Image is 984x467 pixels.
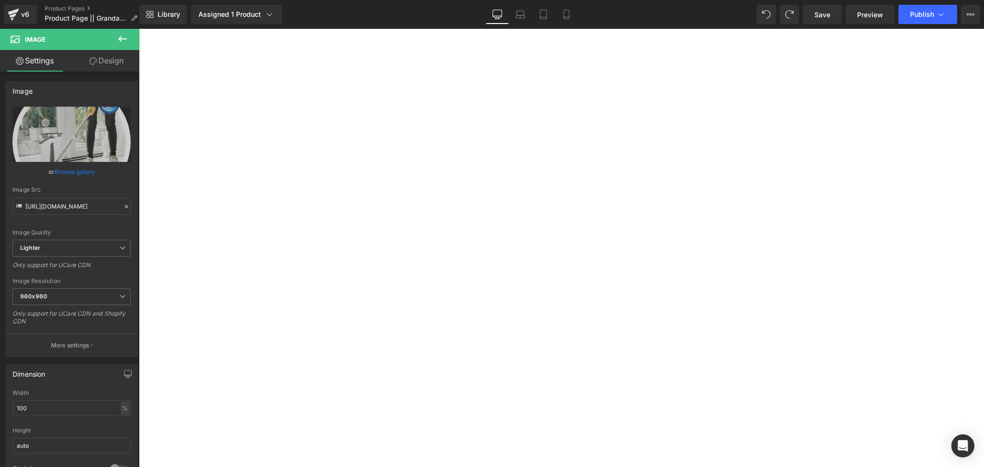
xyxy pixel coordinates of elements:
div: % [121,402,129,415]
button: Undo [757,5,776,24]
div: Width [12,390,131,396]
a: Mobile [555,5,578,24]
div: v6 [19,8,31,21]
button: More settings [6,334,137,356]
div: or [12,167,131,177]
div: Only support for UCare CDN and Shopify CDN [12,310,131,332]
span: Library [158,10,180,19]
div: Only support for UCare CDN [12,261,131,275]
span: Product Page || Grandad || [45,14,127,22]
a: Preview [846,5,895,24]
span: Save [814,10,830,20]
a: Tablet [532,5,555,24]
b: Lighter [20,244,40,251]
a: Desktop [486,5,509,24]
div: Image [12,82,33,95]
a: v6 [4,5,37,24]
span: Publish [910,11,934,18]
a: Design [72,50,141,72]
input: auto [12,400,131,416]
span: Preview [857,10,883,20]
input: auto [12,438,131,454]
a: Laptop [509,5,532,24]
input: Link [12,198,131,215]
div: Image Quality [12,229,131,236]
div: Image Src [12,186,131,193]
a: Browse gallery [54,163,95,180]
button: Redo [780,5,799,24]
span: Image [25,36,46,43]
div: Open Intercom Messenger [951,434,974,457]
button: More [961,5,980,24]
div: Height [12,427,131,434]
button: Publish [898,5,957,24]
a: Product Pages [45,5,145,12]
a: New Library [139,5,187,24]
b: 960x960 [20,293,47,300]
div: Image Resolution [12,278,131,284]
div: Dimension [12,365,46,378]
p: More settings [51,341,89,350]
div: Assigned 1 Product [198,10,274,19]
